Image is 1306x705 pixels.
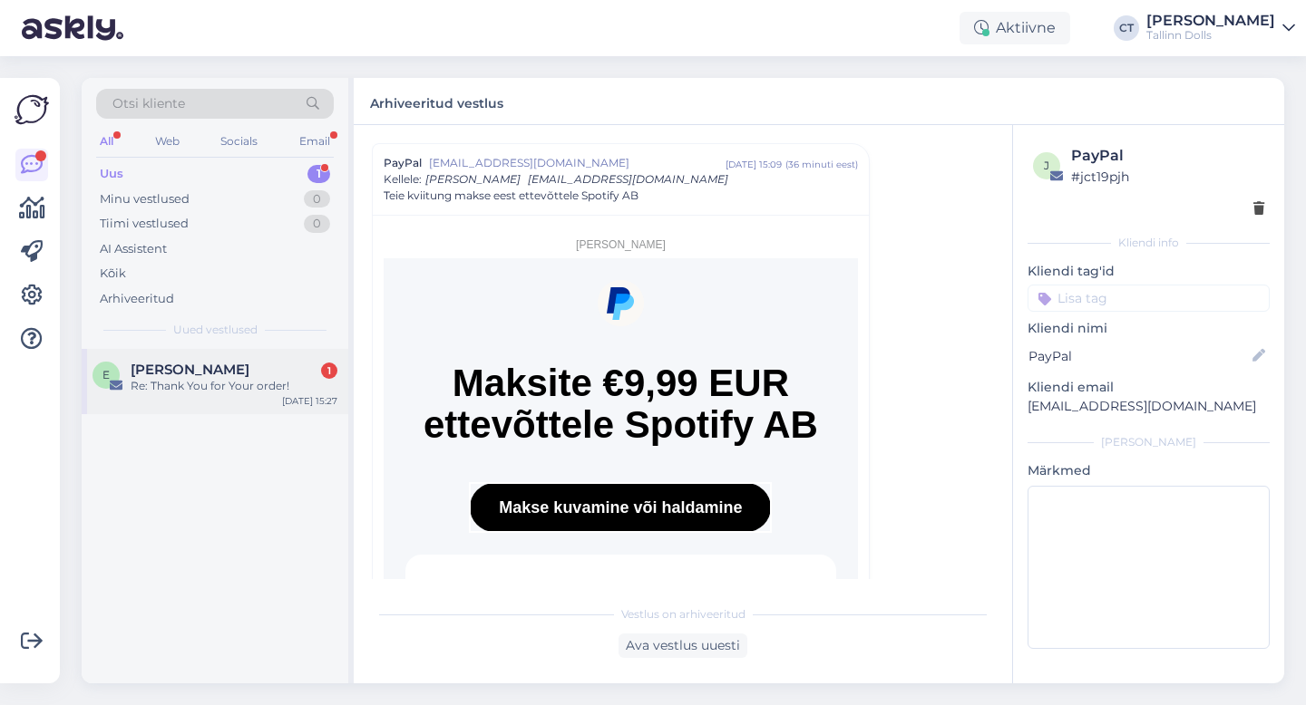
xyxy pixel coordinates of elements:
[1044,159,1049,172] span: j
[1028,397,1270,416] p: [EMAIL_ADDRESS][DOMAIN_NAME]
[100,290,174,308] div: Arhiveeritud
[151,130,183,153] div: Web
[304,190,330,208] div: 0
[1071,145,1264,167] div: PayPal
[100,265,126,283] div: Kõik
[1028,235,1270,251] div: Kliendi info
[1146,14,1295,43] a: [PERSON_NAME]Tallinn Dolls
[1028,378,1270,397] p: Kliendi email
[384,155,422,171] span: PayPal
[131,378,337,394] div: Re: Thank You for Your order!
[96,130,117,153] div: All
[282,394,337,408] div: [DATE] 15:27
[217,130,261,153] div: Socials
[1028,262,1270,281] p: Kliendi tag'id
[102,368,110,381] span: E
[304,215,330,233] div: 0
[1114,15,1139,41] div: CT
[100,240,167,258] div: AI Assistent
[1028,319,1270,338] p: Kliendi nimi
[619,633,747,658] div: Ava vestlus uuesti
[1028,461,1270,480] p: Märkmed
[1028,434,1270,450] div: [PERSON_NAME]
[429,155,726,171] span: [EMAIL_ADDRESS][DOMAIN_NAME]
[296,130,334,153] div: Email
[15,92,49,127] img: Askly Logo
[307,165,330,183] div: 1
[1028,285,1270,312] input: Lisa tag
[621,606,746,623] span: Vestlus on arhiveeritud
[598,280,644,326] img: PayPal
[1146,14,1275,28] div: [PERSON_NAME]
[1146,28,1275,43] div: Tallinn Dolls
[785,158,858,171] div: ( 36 minuti eest )
[131,362,249,378] span: Erle Uus
[100,190,190,208] div: Minu vestlused
[960,12,1070,44] div: Aktiivne
[528,172,728,186] span: [EMAIL_ADDRESS][DOMAIN_NAME]
[384,188,638,204] span: Teie kviitung makse eest ettevõttele Spotify AB
[471,484,770,531] a: Makse kuvamine või haldamine
[576,238,666,251] span: [PERSON_NAME]
[1071,167,1264,187] div: # jct19pjh
[100,215,189,233] div: Tiimi vestlused
[726,158,782,171] div: [DATE] 15:09
[321,362,337,379] div: 1
[370,89,503,113] label: Arhiveeritud vestlus
[112,94,185,113] span: Otsi kliente
[173,322,258,338] span: Uued vestlused
[384,172,422,186] span: Kellele :
[424,362,818,446] span: Maksite €9,99 EUR ettevõttele Spotify AB
[1028,346,1249,366] input: Lisa nimi
[425,172,521,186] span: [PERSON_NAME]
[100,165,123,183] div: Uus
